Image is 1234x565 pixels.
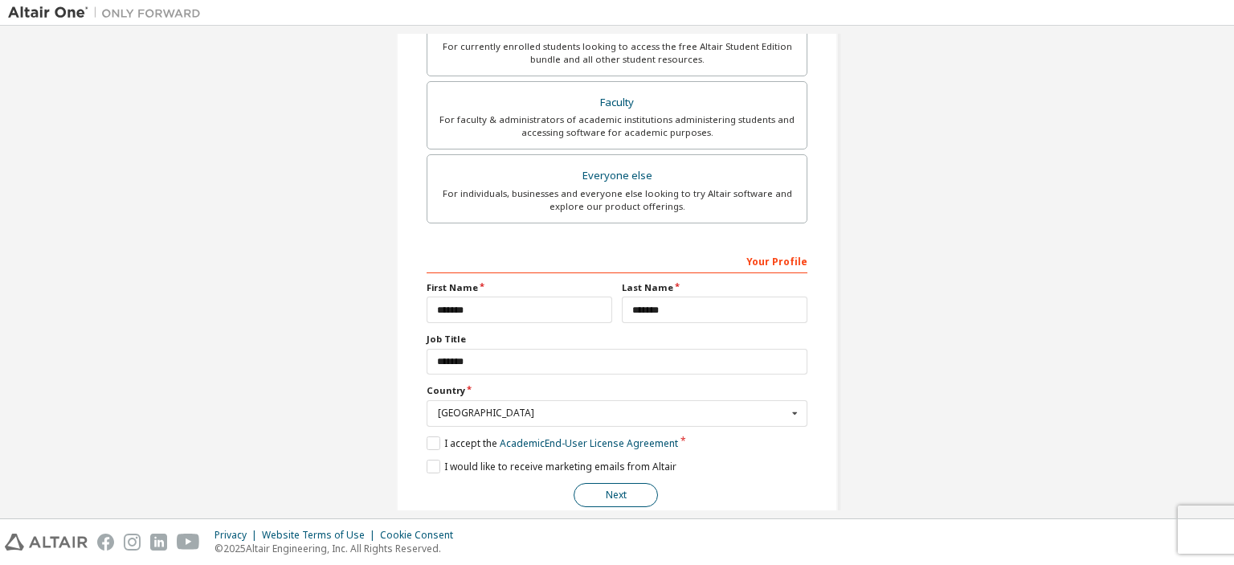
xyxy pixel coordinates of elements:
[380,529,463,542] div: Cookie Consent
[427,436,678,450] label: I accept the
[215,542,463,555] p: © 2025 Altair Engineering, Inc. All Rights Reserved.
[438,408,787,418] div: [GEOGRAPHIC_DATA]
[437,113,797,139] div: For faculty & administrators of academic institutions administering students and accessing softwa...
[124,534,141,551] img: instagram.svg
[500,436,678,450] a: Academic End-User License Agreement
[427,384,807,397] label: Country
[622,281,807,294] label: Last Name
[427,333,807,346] label: Job Title
[574,483,658,507] button: Next
[5,534,88,551] img: altair_logo.svg
[437,40,797,66] div: For currently enrolled students looking to access the free Altair Student Edition bundle and all ...
[215,529,262,542] div: Privacy
[427,248,807,273] div: Your Profile
[437,187,797,213] div: For individuals, businesses and everyone else looking to try Altair software and explore our prod...
[262,529,380,542] div: Website Terms of Use
[8,5,209,21] img: Altair One
[437,92,797,114] div: Faculty
[437,165,797,187] div: Everyone else
[427,460,676,473] label: I would like to receive marketing emails from Altair
[97,534,114,551] img: facebook.svg
[427,281,612,294] label: First Name
[150,534,167,551] img: linkedin.svg
[177,534,200,551] img: youtube.svg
